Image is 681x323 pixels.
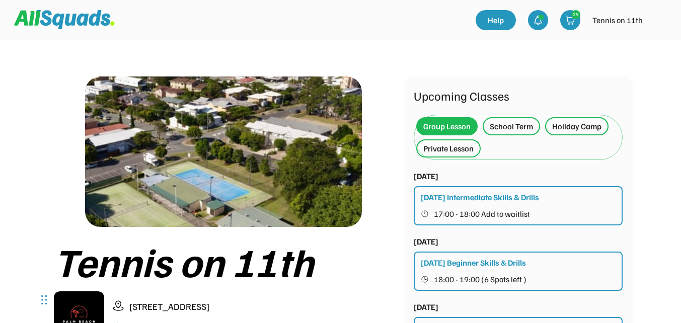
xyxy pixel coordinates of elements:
[533,15,543,25] img: bell-03%20%281%29.svg
[592,14,643,26] div: Tennis on 11th
[421,273,617,286] button: 18:00 - 19:00 (6 Spots left )
[490,120,533,132] div: School Term
[421,191,539,203] div: [DATE] Intermediate Skills & Drills
[54,239,394,283] div: Tennis on 11th
[423,120,471,132] div: Group Lesson
[476,10,516,30] a: Help
[565,15,575,25] img: shopping-cart-01%20%281%29.svg
[552,120,601,132] div: Holiday Camp
[434,210,530,218] span: 17:00 - 18:00 Add to waitlist
[421,207,617,220] button: 17:00 - 18:00 Add to waitlist
[129,300,394,313] div: [STREET_ADDRESS]
[414,170,438,182] div: [DATE]
[414,301,438,313] div: [DATE]
[434,275,526,283] span: 18:00 - 19:00 (6 Spots left )
[85,76,362,227] img: 1000017423.png
[421,257,526,269] div: [DATE] Beginner Skills & Drills
[649,10,669,30] img: IMG_2979.png
[423,142,474,154] div: Private Lesson
[414,235,438,248] div: [DATE]
[14,10,115,29] img: Squad%20Logo.svg
[572,11,580,18] div: 29
[414,87,623,105] div: Upcoming Classes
